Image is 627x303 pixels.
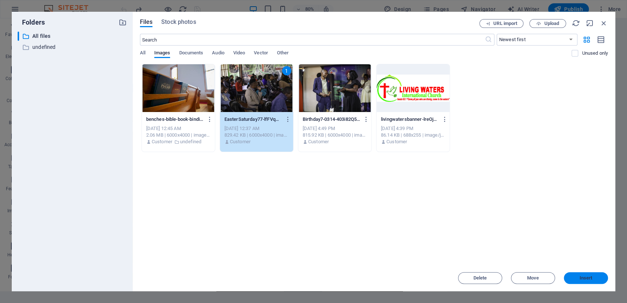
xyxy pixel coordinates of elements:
[32,32,113,40] p: All files
[458,272,502,284] button: Delete
[381,125,445,132] div: [DATE] 4:39 PM
[224,132,289,138] div: 829.42 KB | 6000x4000 | image/jpeg
[586,19,594,27] i: Minimize
[146,132,210,138] div: 2.06 MB | 6000x4000 | image/jpeg
[303,116,360,123] p: Birthday7-0314-403i82Q5rowqMpUoGcZQ8Q.jpg
[381,132,445,138] div: 86.14 KB | 688x255 | image/jpeg
[303,125,367,132] div: [DATE] 4:49 PM
[479,19,523,28] button: URL import
[254,48,268,59] span: Vector
[18,32,19,41] div: ​
[140,34,485,46] input: Search
[146,116,204,123] p: benches-bible-book-bindings-1721811-cjrKBzYCMuaDP2hgalFzyg.jpg
[32,43,113,51] p: undefined
[154,48,170,59] span: Images
[282,66,291,75] div: 1
[600,19,608,27] i: Close
[582,50,608,57] p: Displays only files that are not in use on the website. Files added during this session can still...
[493,21,517,26] span: URL import
[179,48,203,59] span: Documents
[564,272,608,284] button: Insert
[544,21,559,26] span: Upload
[161,18,196,26] span: Stock photos
[308,138,329,145] p: Customer
[572,19,580,27] i: Reload
[473,276,487,280] span: Delete
[224,125,289,132] div: [DATE] 12:37 AM
[152,138,172,145] p: Customer
[224,116,282,123] p: EasterSaturday77-lfFVqHsLuoTlEXj8eUdi_A.jpg
[180,138,201,145] p: undefined
[119,18,127,26] i: Create new folder
[529,19,566,28] button: Upload
[212,48,224,59] span: Audio
[146,125,210,132] div: [DATE] 12:45 AM
[18,18,45,27] p: Folders
[303,132,367,138] div: 815.92 KB | 6000x4000 | image/jpeg
[277,48,289,59] span: Other
[140,48,145,59] span: All
[386,138,407,145] p: Customer
[140,18,153,26] span: Files
[230,138,251,145] p: Customer
[511,272,555,284] button: Move
[233,48,245,59] span: Video
[527,276,539,280] span: Move
[18,43,127,52] div: undefined
[381,116,439,123] p: livingwatersbanner-lreOj5qBoSU75NeqKAZGfQ.jpg
[580,276,592,280] span: Insert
